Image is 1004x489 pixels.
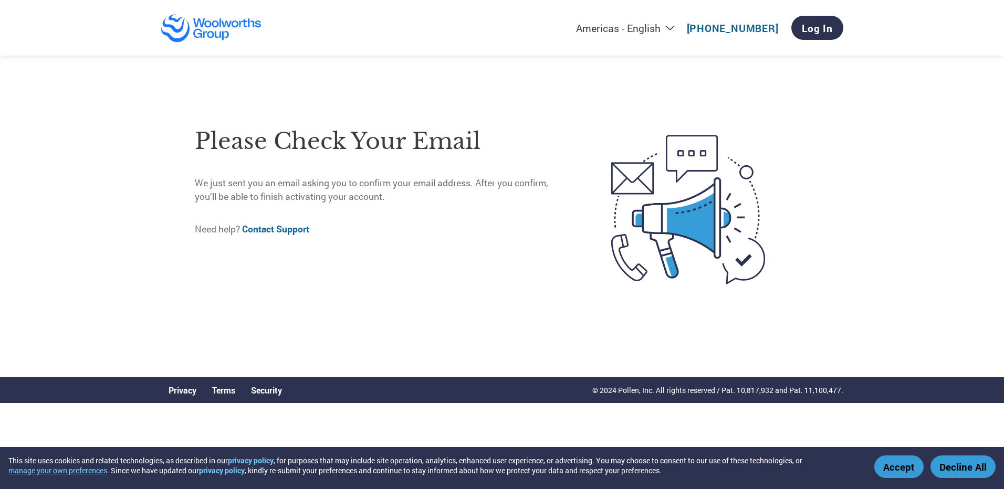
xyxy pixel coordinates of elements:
[195,124,567,158] h1: Please check your email
[195,176,567,204] p: We just sent you an email asking you to confirm your email address. After you confirm, you’ll be ...
[874,455,924,478] button: Accept
[212,385,235,396] a: Terms
[242,223,309,235] a: Contact Support
[8,465,107,475] button: manage your own preferences
[8,455,859,475] div: This site uses cookies and related technologies, as described in our , for purposes that may incl...
[567,116,809,303] img: open-email
[930,455,996,478] button: Decline All
[161,14,262,42] img: Woolworths Group
[251,385,282,396] a: Security
[169,385,196,396] a: Privacy
[195,222,567,236] p: Need help?
[791,16,843,40] a: Log In
[199,465,245,475] a: privacy policy
[228,455,274,465] a: privacy policy
[592,385,843,396] p: © 2024 Pollen, Inc. All rights reserved / Pat. 10,817,932 and Pat. 11,100,477.
[687,22,779,35] a: [PHONE_NUMBER]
